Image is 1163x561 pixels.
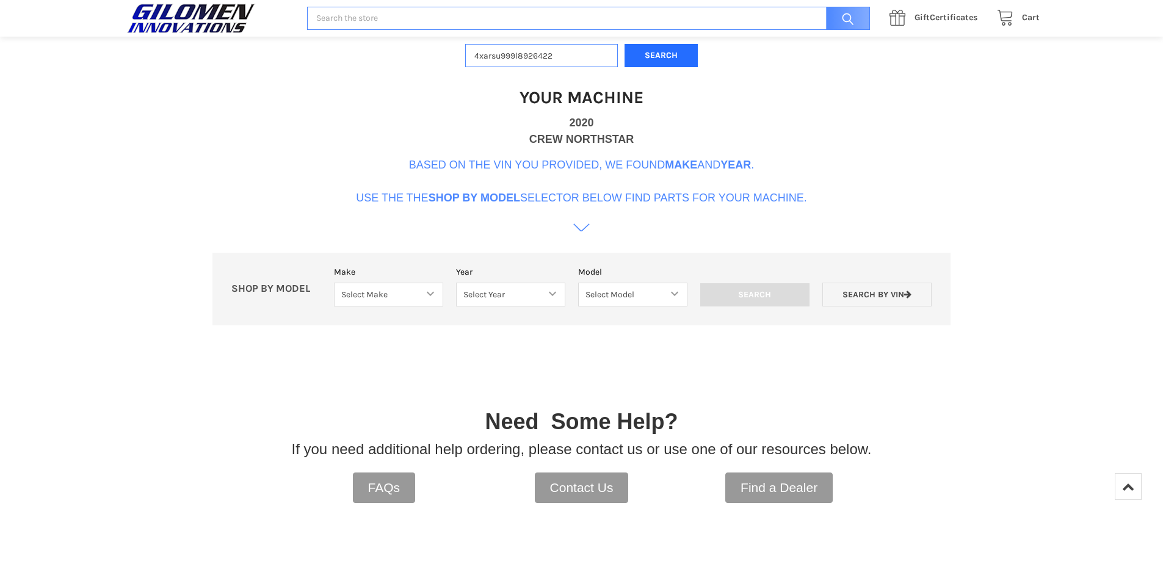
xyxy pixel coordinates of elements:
[535,472,629,503] a: Contact Us
[883,10,990,26] a: GiftCertificates
[353,472,416,503] a: FAQs
[529,131,634,148] div: CREW NORTHSTAR
[1022,12,1040,23] span: Cart
[307,7,870,31] input: Search the store
[429,192,520,204] b: Shop By Model
[820,7,870,31] input: Search
[1115,473,1142,500] a: Top of Page
[485,405,678,438] p: Need Some Help?
[665,159,697,171] b: Make
[292,438,872,460] p: If you need additional help ordering, please contact us or use one of our resources below.
[625,44,698,68] button: Search
[700,283,810,306] input: Search
[578,266,687,278] label: Model
[725,472,833,503] a: Find a Dealer
[720,159,751,171] b: Year
[520,87,643,108] h1: Your Machine
[915,12,977,23] span: Certificates
[569,115,593,131] div: 2020
[356,157,807,206] p: Based on the VIN you provided, we found and . Use the the selector below find parts for your mach...
[822,283,932,306] a: Search by VIN
[124,3,294,34] a: GILOMEN INNOVATIONS
[456,266,565,278] label: Year
[334,266,443,278] label: Make
[915,12,930,23] span: Gift
[124,3,258,34] img: GILOMEN INNOVATIONS
[990,10,1040,26] a: Cart
[465,44,618,68] input: Enter VIN of your machine
[225,283,328,295] p: SHOP BY MODEL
